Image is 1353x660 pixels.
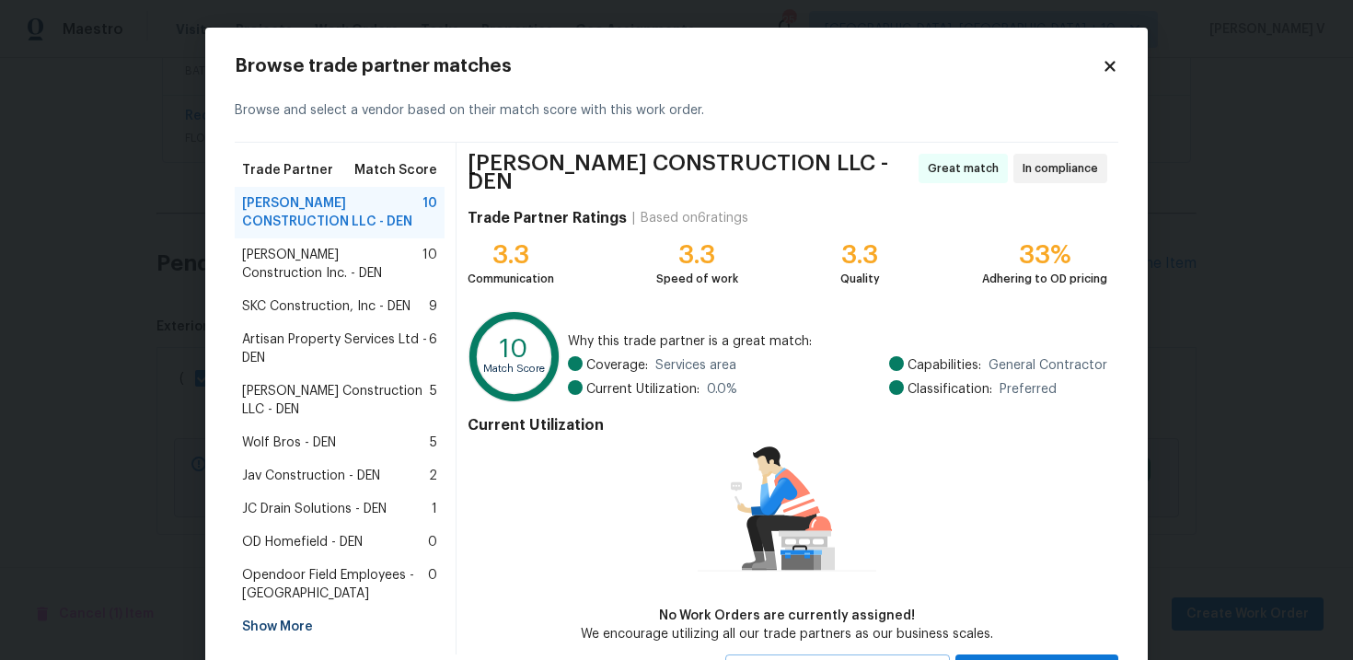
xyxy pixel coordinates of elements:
[468,209,627,227] h4: Trade Partner Ratings
[235,79,1118,143] div: Browse and select a vendor based on their match score with this work order.
[581,607,993,625] div: No Work Orders are currently assigned!
[468,154,913,191] span: [PERSON_NAME] CONSTRUCTION LLC - DEN
[242,194,422,231] span: [PERSON_NAME] CONSTRUCTION LLC - DEN
[641,209,748,227] div: Based on 6 ratings
[908,356,981,375] span: Capabilities:
[928,159,1006,178] span: Great match
[242,500,387,518] span: JC Drain Solutions - DEN
[840,270,880,288] div: Quality
[840,246,880,264] div: 3.3
[432,500,437,518] span: 1
[586,380,700,399] span: Current Utilization:
[655,356,736,375] span: Services area
[242,161,333,179] span: Trade Partner
[235,610,445,643] div: Show More
[429,297,437,316] span: 9
[242,566,428,603] span: Opendoor Field Employees - [GEOGRAPHIC_DATA]
[242,297,411,316] span: SKC Construction, Inc - DEN
[429,330,437,367] span: 6
[656,270,738,288] div: Speed of work
[242,434,336,452] span: Wolf Bros - DEN
[707,380,737,399] span: 0.0 %
[1023,159,1105,178] span: In compliance
[242,382,430,419] span: [PERSON_NAME] Construction LLC - DEN
[242,467,380,485] span: Jav Construction - DEN
[242,246,422,283] span: [PERSON_NAME] Construction Inc. - DEN
[429,467,437,485] span: 2
[242,533,363,551] span: OD Homefield - DEN
[235,57,1102,75] h2: Browse trade partner matches
[568,332,1107,351] span: Why this trade partner is a great match:
[586,356,648,375] span: Coverage:
[422,246,437,283] span: 10
[483,364,545,374] text: Match Score
[428,566,437,603] span: 0
[500,336,528,362] text: 10
[908,380,992,399] span: Classification:
[430,434,437,452] span: 5
[581,625,993,643] div: We encourage utilizing all our trade partners as our business scales.
[468,416,1107,434] h4: Current Utilization
[627,209,641,227] div: |
[430,382,437,419] span: 5
[354,161,437,179] span: Match Score
[982,270,1107,288] div: Adhering to OD pricing
[982,246,1107,264] div: 33%
[422,194,437,231] span: 10
[1000,380,1057,399] span: Preferred
[468,246,554,264] div: 3.3
[989,356,1107,375] span: General Contractor
[428,533,437,551] span: 0
[656,246,738,264] div: 3.3
[468,270,554,288] div: Communication
[242,330,429,367] span: Artisan Property Services Ltd - DEN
